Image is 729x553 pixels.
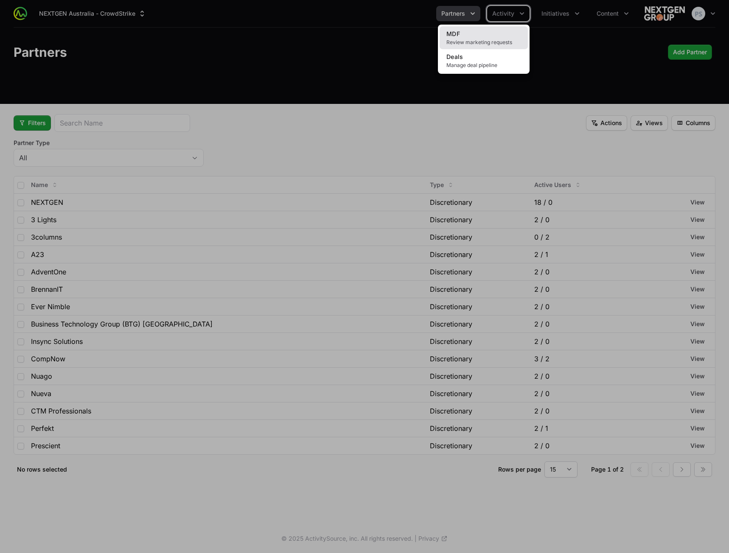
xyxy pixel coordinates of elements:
[446,62,521,69] span: Manage deal pipeline
[446,53,463,60] span: Deals
[446,30,460,37] span: MDF
[27,6,634,21] div: Main navigation
[440,49,528,72] a: DealsManage deal pipeline
[487,6,530,21] div: Activity menu
[440,26,528,49] a: MDFReview marketing requests
[446,39,521,46] span: Review marketing requests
